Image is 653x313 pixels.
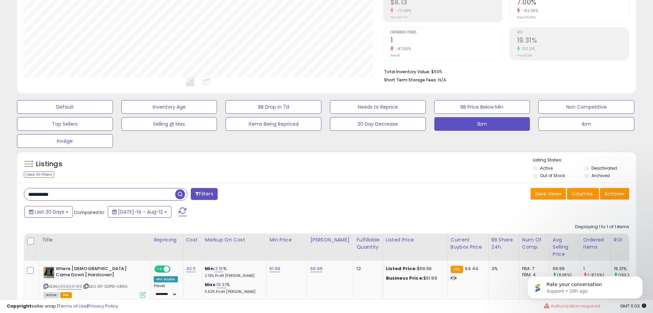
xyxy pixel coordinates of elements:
strong: Copyright [7,303,32,309]
a: 69.99 [310,265,322,272]
div: Repricing [154,236,180,244]
div: Clear All Filters [24,171,54,178]
div: $69.99 [386,266,442,272]
button: Last 30 Days [24,206,73,218]
div: % [205,266,261,278]
b: Business Price: [386,275,423,281]
small: Prev: $27.74 [390,15,407,19]
b: Max: [205,281,217,288]
a: Privacy Policy [88,303,118,309]
a: 61.99 [269,265,280,272]
button: Non Competitive [538,100,634,114]
button: Filters [191,188,217,200]
h2: 19.31% [517,36,629,46]
span: Last 30 Days [35,208,64,215]
iframe: Intercom notifications message [517,262,653,310]
span: 64.44 [465,265,478,272]
div: $61.99 [386,275,442,281]
label: Out of Stock [540,173,565,178]
a: Terms of Use [58,303,87,309]
label: Active [540,165,553,171]
button: Items Being Repriced [225,117,321,131]
div: Win BuyBox [154,276,178,282]
small: -82.05% [520,8,538,13]
a: 42.11 [186,265,196,272]
div: Listed Price [386,236,445,244]
button: Actions [600,188,629,200]
button: Selling @ Max [121,117,217,131]
div: Num of Comp. [522,236,547,251]
button: ibm [538,117,634,131]
small: -87.50% [394,46,411,51]
span: ON [155,266,164,272]
small: Prev: 8.28% [517,53,532,58]
button: [DATE]-14 - Aug-12 [108,206,171,218]
span: Ordered Items [390,31,502,34]
span: | SKU: GT-0DPD-UR6U [83,284,128,289]
button: BB Drop in 7d [225,100,321,114]
img: 51X2e+TMQgL._SL40_.jpg [44,266,54,279]
th: The percentage added to the cost of goods (COGS) that forms the calculator for Min & Max prices. [202,234,267,261]
button: Needs to Reprice [330,100,426,114]
b: Listed Price: [386,265,417,272]
small: 133.21% [520,46,535,51]
h5: Listings [36,159,62,169]
small: Prev: 8 [390,53,400,58]
button: InvAge [17,134,113,148]
button: BB Price Below Min [434,100,530,114]
b: Short Term Storage Fees: [384,77,437,83]
a: 3.16 [215,265,223,272]
span: ROI [517,31,629,34]
div: Markup on Cost [205,236,264,244]
p: 2.15% Profit [PERSON_NAME] [205,273,261,278]
p: Listing States: [533,157,636,163]
div: Min Price [269,236,304,244]
small: -70.69% [394,8,411,13]
div: Avg Selling Price [553,236,577,258]
div: ASIN: [44,266,146,297]
span: All listings currently available for purchase on Amazon [44,292,59,298]
div: Cost [186,236,199,244]
span: Compared to: [74,209,105,216]
b: Where [DEMOGRAPHIC_DATA] Came Down [Hardcover] [56,266,138,280]
span: [DATE]-14 - Aug-12 [118,208,163,215]
button: Inventory Age [121,100,217,114]
div: Title [42,236,148,244]
div: Ordered Items [583,236,608,251]
button: 30 Day Decrease [330,117,426,131]
span: N/A [438,77,446,83]
li: $505 [384,67,624,75]
div: Fulfillable Quantity [356,236,380,251]
span: OFF [169,266,180,272]
div: Preset: [154,284,178,299]
h2: 1 [390,36,502,46]
b: Total Inventory Value: [384,69,430,75]
button: Default [17,100,113,114]
button: Top Sellers [17,117,113,131]
small: Prev: 39.00% [517,15,536,19]
p: 11.62% Profit [PERSON_NAME] [205,289,261,294]
small: FBA [451,266,463,273]
a: 19.31 [217,281,226,288]
b: Min: [205,265,215,272]
div: 12 [356,266,378,272]
button: Save View [531,188,566,200]
button: Columns [567,188,599,200]
div: BB Share 24h. [491,236,516,251]
button: İbm [434,117,530,131]
span: FBA [60,292,72,298]
label: Archived [591,173,610,178]
div: Displaying 1 to 1 of 1 items [575,224,629,230]
div: % [205,282,261,294]
div: [PERSON_NAME] [310,236,351,244]
a: 0998037419 [57,284,82,289]
div: Current Buybox Price [451,236,486,251]
div: 3% [491,266,514,272]
span: Columns [571,190,593,197]
div: ROI [614,236,639,244]
label: Deactivated [591,165,617,171]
